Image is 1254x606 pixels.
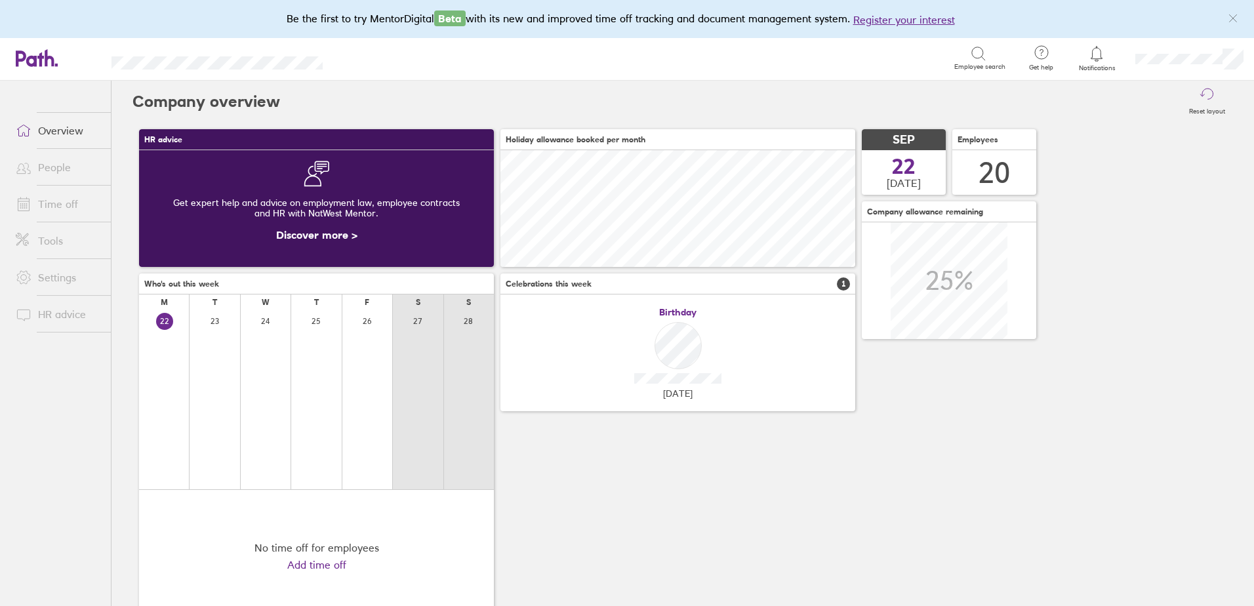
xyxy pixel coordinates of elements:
div: 20 [979,156,1010,190]
span: 1 [837,277,850,291]
a: Add time off [287,559,346,571]
a: People [5,154,111,180]
a: Overview [5,117,111,144]
span: Employee search [954,63,1005,71]
div: Get expert help and advice on employment law, employee contracts and HR with NatWest Mentor. [150,187,483,229]
span: Employees [958,135,998,144]
span: Celebrations this week [506,279,592,289]
div: No time off for employees [254,542,379,554]
h2: Company overview [132,81,280,123]
a: Time off [5,191,111,217]
span: Holiday allowance booked per month [506,135,645,144]
span: [DATE] [663,388,693,399]
a: HR advice [5,301,111,327]
span: SEP [893,133,915,147]
div: T [314,298,319,307]
div: Be the first to try MentorDigital with its new and improved time off tracking and document manage... [287,10,968,28]
a: Discover more > [276,228,357,241]
div: S [416,298,420,307]
button: Register your interest [853,12,955,28]
span: [DATE] [887,177,921,189]
div: S [466,298,471,307]
a: Tools [5,228,111,254]
div: W [262,298,270,307]
span: Company allowance remaining [867,207,983,216]
div: M [161,298,168,307]
label: Reset layout [1181,104,1233,115]
div: Search [358,52,392,64]
div: F [365,298,369,307]
span: Birthday [659,307,697,317]
span: Notifications [1076,64,1118,72]
button: Reset layout [1181,81,1233,123]
span: Who's out this week [144,279,219,289]
a: Settings [5,264,111,291]
span: 22 [892,156,916,177]
div: T [212,298,217,307]
span: Get help [1020,64,1062,71]
a: Notifications [1076,45,1118,72]
span: HR advice [144,135,182,144]
span: Beta [434,10,466,26]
